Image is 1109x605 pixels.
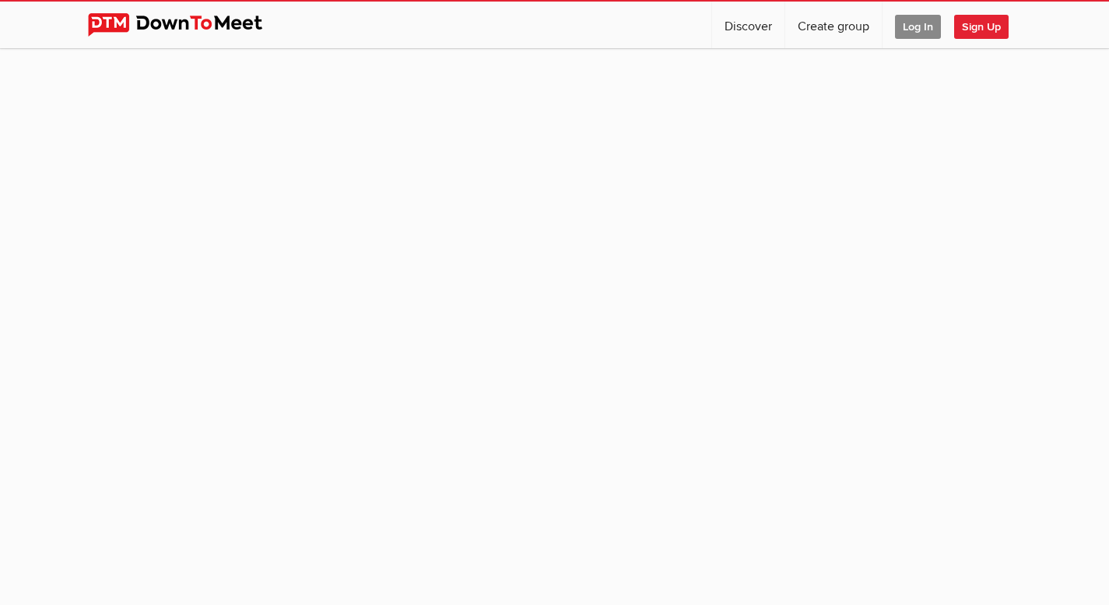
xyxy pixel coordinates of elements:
a: Discover [712,2,784,48]
img: DownToMeet [88,13,286,37]
span: Log In [895,15,941,39]
a: Log In [883,2,953,48]
span: Sign Up [954,15,1009,39]
a: Sign Up [954,2,1021,48]
a: Create group [785,2,882,48]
